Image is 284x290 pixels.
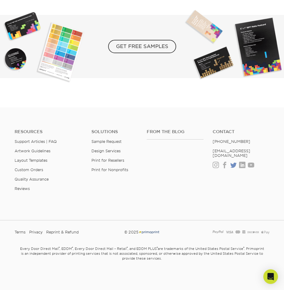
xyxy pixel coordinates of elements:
[2,271,52,288] iframe: Google Customer Reviews
[72,246,73,249] sup: ®
[98,228,186,237] div: © 2025
[29,228,43,237] a: Privacy
[15,167,43,172] a: Custom Orders
[15,228,26,237] a: Terms
[46,228,79,237] a: Reprint & Refund
[5,244,279,276] small: Every Door Direct Mail , EDDM , Every Door Direct Mail – Retail , and EDDM PLUS are trademarks of...
[139,230,160,234] img: Primoprint
[91,139,121,144] a: Sample Request
[15,139,57,144] a: Support Articles | FAQ
[157,246,158,249] sup: ®
[147,129,204,134] h4: From the Blog
[108,40,176,53] span: GET FREE SAMPLES
[213,129,269,134] a: Contact
[91,149,121,153] a: Design Services
[15,158,47,163] a: Layout Templates
[15,149,50,153] a: Artwork Guidelines
[91,167,128,172] a: Print for Nonprofits
[263,269,278,284] div: Open Intercom Messenger
[91,158,124,163] a: Print for Resellers
[91,129,137,134] h4: Solutions
[213,149,250,158] a: [EMAIL_ADDRESS][DOMAIN_NAME]
[243,246,244,249] sup: ®
[15,177,49,181] a: Quality Assurance
[15,129,82,134] h4: Resources
[213,139,250,144] a: [PHONE_NUMBER]
[15,186,30,191] a: Reviews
